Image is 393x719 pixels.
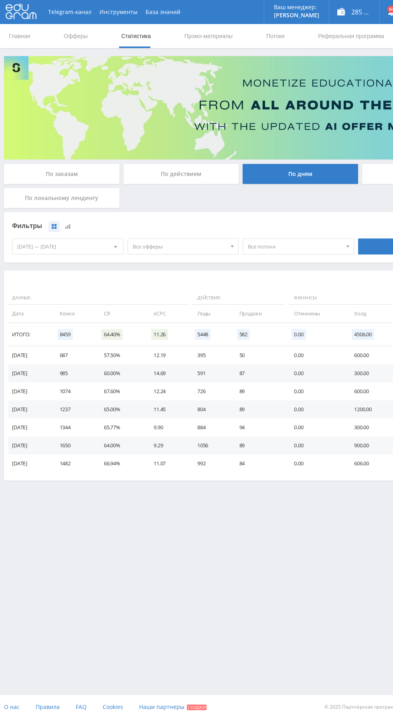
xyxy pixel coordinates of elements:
[96,346,146,364] td: 57.50%
[151,329,168,340] span: 11.26
[146,454,189,473] td: 11.07
[12,239,123,254] div: [DATE] — [DATE]
[231,382,286,400] td: 89
[103,703,123,711] span: Cookies
[8,436,52,454] td: [DATE]
[133,239,227,254] span: Все офферы
[231,436,286,454] td: 89
[146,418,189,436] td: 9.90
[146,305,189,323] td: eCPC
[36,703,60,711] span: Правила
[189,436,231,454] td: 1056
[8,346,52,364] td: [DATE]
[286,400,346,418] td: 0.00
[189,382,231,400] td: 726
[4,695,20,719] a: О нас
[139,703,184,711] span: Наши партнеры
[189,305,231,323] td: Лиды
[124,164,239,184] div: По действиям
[146,436,189,454] td: 9.29
[317,24,385,48] a: Реферальная программа
[231,305,286,323] td: Продажи
[8,291,187,305] span: Данные:
[195,329,211,340] span: 5448
[189,454,231,473] td: 992
[265,24,286,48] a: Потоки
[63,24,89,48] a: Офферы
[96,305,146,323] td: CR
[286,436,346,454] td: 0.00
[76,695,87,719] a: FAQ
[8,400,52,418] td: [DATE]
[274,4,319,10] p: Ваш менеджер:
[12,220,354,232] div: Фильтры
[52,382,96,400] td: 1074
[286,364,346,382] td: 0.00
[231,418,286,436] td: 94
[146,382,189,400] td: 12.24
[4,188,120,208] div: По локальному лендингу
[286,418,346,436] td: 0.00
[57,329,73,340] span: 8459
[52,364,96,382] td: 985
[187,705,207,710] span: Скидки
[8,305,52,323] td: Дата
[52,305,96,323] td: Клики
[96,364,146,382] td: 60.00%
[286,305,346,323] td: Отменены
[103,695,123,719] a: Cookies
[274,12,319,18] p: [PERSON_NAME]
[8,418,52,436] td: [DATE]
[231,454,286,473] td: 84
[96,436,146,454] td: 64.00%
[189,346,231,364] td: 395
[52,418,96,436] td: 1344
[146,364,189,382] td: 14.69
[286,346,346,364] td: 0.00
[231,400,286,418] td: 89
[96,382,146,400] td: 67.60%
[184,24,233,48] a: Промо-материалы
[36,695,60,719] a: Правила
[139,695,207,719] a: Наши партнеры Скидки
[8,364,52,382] td: [DATE]
[120,24,152,48] a: Статистика
[286,382,346,400] td: 0.00
[189,400,231,418] td: 804
[8,382,52,400] td: [DATE]
[8,454,52,473] td: [DATE]
[76,703,87,711] span: FAQ
[96,400,146,418] td: 65.00%
[96,454,146,473] td: 66.94%
[191,291,284,305] span: Действия:
[146,346,189,364] td: 12.19
[52,400,96,418] td: 1237
[189,364,231,382] td: 591
[52,346,96,364] td: 687
[243,164,358,184] div: По дням
[292,329,306,340] span: 0.00
[4,164,120,184] div: По заказам
[231,364,286,382] td: 87
[231,346,286,364] td: 50
[8,24,31,48] a: Главная
[248,239,342,254] span: Все потоки
[52,454,96,473] td: 1482
[101,329,123,340] span: 64.40%
[189,418,231,436] td: 884
[146,400,189,418] td: 11.45
[352,329,374,340] span: 4506.00
[237,329,250,340] span: 582
[8,323,52,346] td: Итого:
[96,418,146,436] td: 65.77%
[286,454,346,473] td: 0.00
[4,703,20,711] span: О нас
[52,436,96,454] td: 1650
